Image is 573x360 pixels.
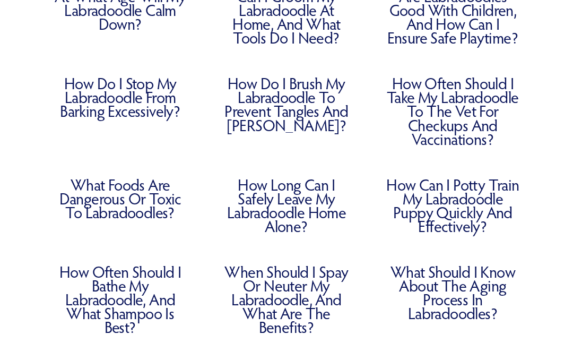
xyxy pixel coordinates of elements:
a: How Often Should I Take My Labradoodle to the Vet for Checkups and Vaccinations? [386,76,520,145]
a: How Do I Brush My Labradoodle to Prevent Tangles and [PERSON_NAME]? [219,76,353,132]
a: How Do I Stop My Labradoodle from Barking Excessively? [53,76,187,118]
a: How Long Can I Safely Leave My Labradoodle Home Alone? [219,178,353,233]
a: How Often Should I Bathe My Labradoodle, and What Shampoo Is Best? [53,265,187,334]
a: What Foods Are Dangerous or Toxic to Labradoodles? [53,178,187,219]
a: What Should I Know About the Aging Process in Labradoodles? [386,265,520,320]
a: How Can I Potty Train My Labradoodle Puppy Quickly and Effectively? [386,178,520,233]
a: When Should I Spay or Neuter My Labradoodle, and What Are the Benefits? [219,265,353,334]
